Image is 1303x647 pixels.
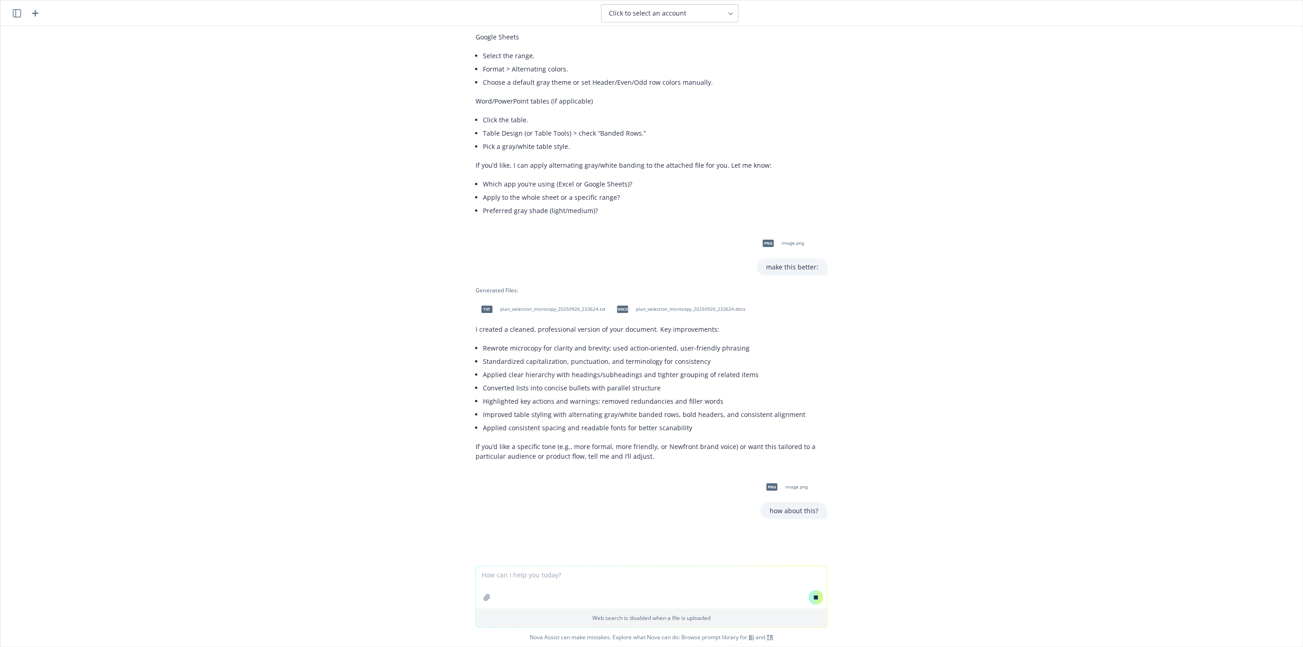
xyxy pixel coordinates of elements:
[476,298,608,321] div: txtplan_selection_microcopy_20250926_233624.txt
[483,381,827,395] li: Converted lists into concise bullets with parallel structure
[483,49,827,62] li: Select the range.
[766,483,777,490] span: png
[483,177,827,191] li: Which app you’re using (Excel or Google Sheets)?
[483,191,827,204] li: Apply to the whole sheet or a specific range?
[483,421,827,434] li: Applied consistent spacing and readable fonts for better scanability
[476,324,827,334] p: I created a cleaned, professional version of your document. Key improvements:
[4,628,1299,647] span: Nova Assist can make mistakes. Explore what Nova can do: Browse prompt library for and
[636,306,745,312] span: plan_selection_microcopy_20250926_233624.docx
[761,476,810,499] div: pngimage.png
[482,614,821,622] p: Web search is disabled when a file is uploaded
[483,204,827,217] li: Preferred gray shade (light/medium)?
[483,62,827,76] li: Format > Alternating colors.
[483,76,827,89] li: Choose a default gray theme or set Header/Even/Odd row colors manually.
[601,4,739,22] button: Click to select an account
[483,368,827,381] li: Applied clear hierarchy with headings/subheadings and tighter grouping of related items
[766,633,773,641] a: TR
[482,306,493,313] span: txt
[785,484,808,490] span: image.png
[766,262,818,272] p: make this better:
[476,32,827,42] p: Google Sheets
[770,506,818,515] p: how about this?
[483,355,827,368] li: Standardized capitalization, punctuation, and terminology for consistency
[749,633,754,641] a: BI
[611,298,747,321] div: docxplan_selection_microcopy_20250926_233624.docx
[483,113,827,126] li: Click the table.
[476,160,827,170] p: If you’d like, I can apply alternating gray/white banding to the attached file for you. Let me know:
[483,395,827,408] li: Highlighted key actions and warnings; removed redundancies and filler words
[757,232,806,255] div: pngimage.png
[483,126,827,140] li: Table Design (or Table Tools) > check “Banded Rows.”
[782,240,804,246] span: image.png
[476,96,827,106] p: Word/PowerPoint tables (if applicable)
[617,306,628,313] span: docx
[483,408,827,421] li: Improved table styling with alternating gray/white banded rows, bold headers, and consistent alig...
[483,140,827,153] li: Pick a gray/white table style.
[483,341,827,355] li: Rewrote microcopy for clarity and brevity; used action‑oriented, user-friendly phrasing
[609,9,686,18] span: Click to select an account
[763,240,774,247] span: png
[476,286,827,294] div: Generated Files:
[500,306,606,312] span: plan_selection_microcopy_20250926_233624.txt
[476,442,827,461] p: If you’d like a specific tone (e.g., more formal, more friendly, or Newfront brand voice) or want...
